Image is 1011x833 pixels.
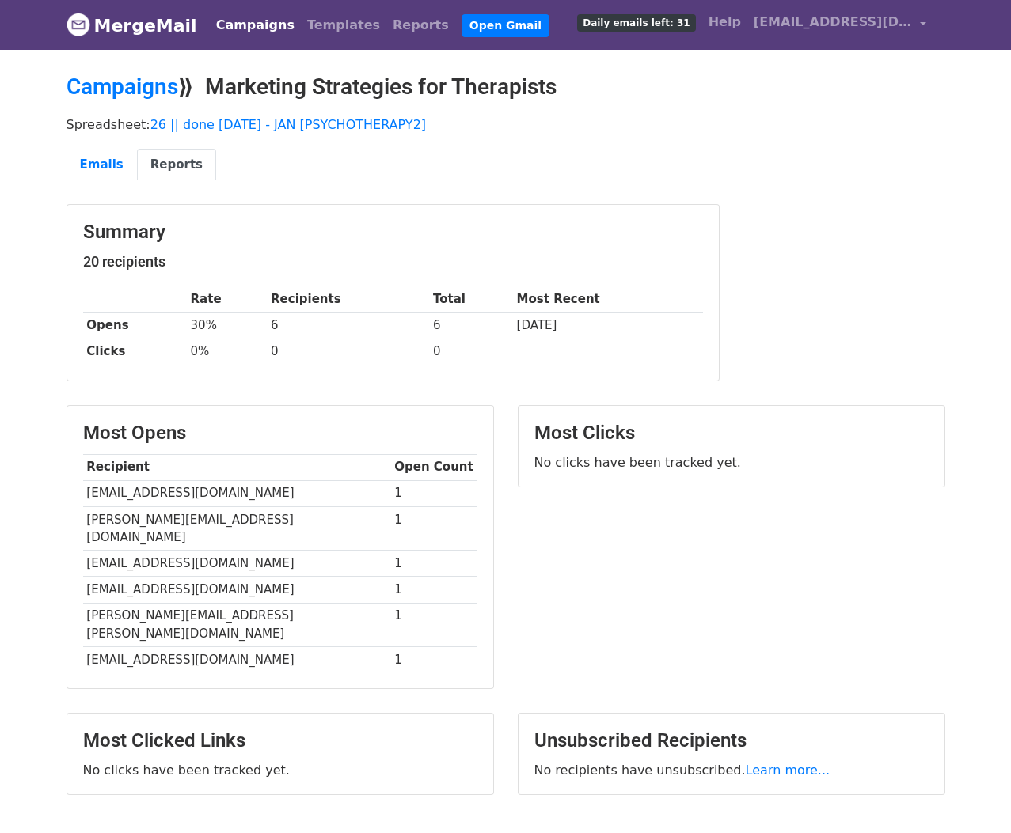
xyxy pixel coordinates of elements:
[267,339,429,365] td: 0
[83,422,477,445] h3: Most Opens
[187,312,268,339] td: 30%
[534,762,929,778] p: No recipients have unsubscribed.
[702,6,747,38] a: Help
[386,9,455,41] a: Reports
[67,149,137,181] a: Emails
[187,339,268,365] td: 0%
[534,422,929,445] h3: Most Clicks
[391,454,477,480] th: Open Count
[462,14,549,37] a: Open Gmail
[429,312,513,339] td: 6
[83,647,391,673] td: [EMAIL_ADDRESS][DOMAIN_NAME]
[83,762,477,778] p: No clicks have been tracked yet.
[267,312,429,339] td: 6
[391,551,477,577] td: 1
[67,13,90,36] img: MergeMail logo
[746,763,830,778] a: Learn more...
[391,480,477,506] td: 1
[83,603,391,647] td: [PERSON_NAME][EMAIL_ADDRESS][PERSON_NAME][DOMAIN_NAME]
[83,253,703,271] h5: 20 recipients
[67,74,178,100] a: Campaigns
[534,454,929,471] p: No clicks have been tracked yet.
[83,729,477,752] h3: Most Clicked Links
[83,339,187,365] th: Clicks
[150,117,426,132] a: 26 || done [DATE] - JAN [PSYCHOTHERAPY2]
[83,312,187,339] th: Opens
[391,577,477,603] td: 1
[67,9,197,42] a: MergeMail
[534,729,929,752] h3: Unsubscribed Recipients
[301,9,386,41] a: Templates
[83,506,391,551] td: [PERSON_NAME][EMAIL_ADDRESS][DOMAIN_NAME]
[429,339,513,365] td: 0
[429,286,513,312] th: Total
[187,286,268,312] th: Rate
[83,577,391,603] td: [EMAIL_ADDRESS][DOMAIN_NAME]
[391,647,477,673] td: 1
[83,221,703,244] h3: Summary
[67,74,945,100] h2: ⟫ Marketing Strategies for Therapists
[83,454,391,480] th: Recipient
[513,312,703,339] td: [DATE]
[754,13,912,32] span: [EMAIL_ADDRESS][DOMAIN_NAME]
[577,14,695,32] span: Daily emails left: 31
[83,480,391,506] td: [EMAIL_ADDRESS][DOMAIN_NAME]
[391,506,477,551] td: 1
[513,286,703,312] th: Most Recent
[83,551,391,577] td: [EMAIL_ADDRESS][DOMAIN_NAME]
[391,603,477,647] td: 1
[571,6,701,38] a: Daily emails left: 31
[267,286,429,312] th: Recipients
[747,6,933,44] a: [EMAIL_ADDRESS][DOMAIN_NAME]
[137,149,216,181] a: Reports
[67,116,945,133] p: Spreadsheet:
[210,9,301,41] a: Campaigns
